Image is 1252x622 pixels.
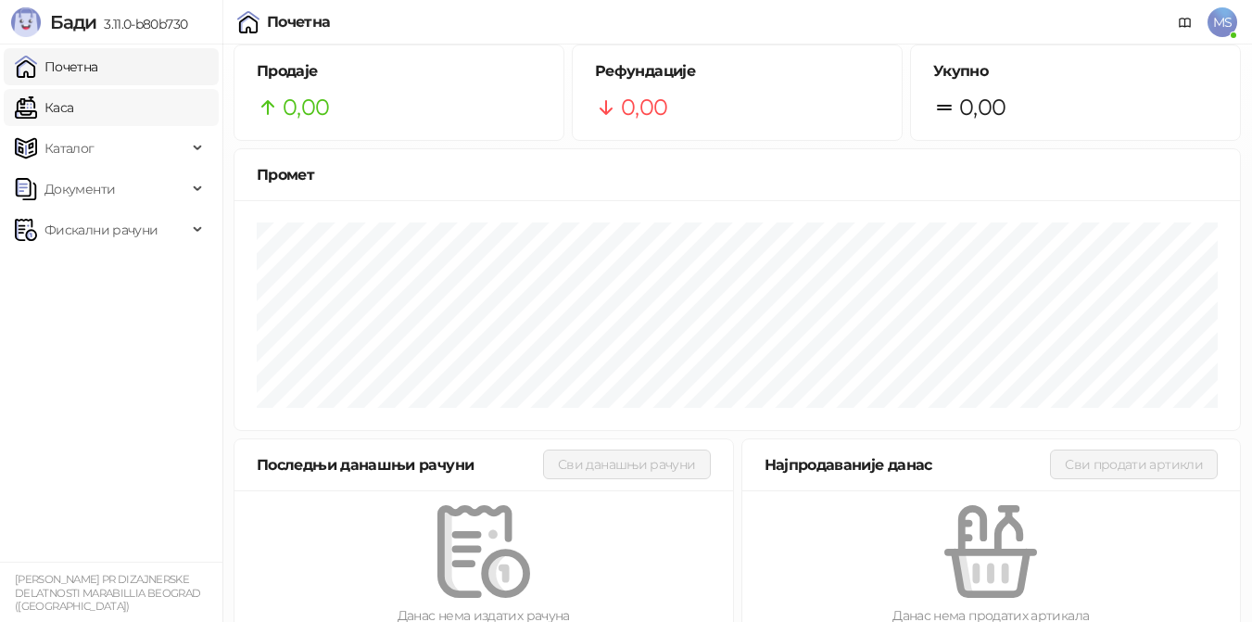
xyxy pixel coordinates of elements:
span: 0,00 [283,90,329,125]
span: Документи [44,171,115,208]
div: Почетна [267,15,331,30]
span: MS [1208,7,1237,37]
a: Почетна [15,48,98,85]
span: Бади [50,11,96,33]
h5: Продаје [257,60,541,83]
h5: Укупно [933,60,1218,83]
a: Документација [1170,7,1200,37]
span: Каталог [44,130,95,167]
span: Фискални рачуни [44,211,158,248]
a: Каса [15,89,73,126]
h5: Рефундације [595,60,879,83]
button: Сви продати артикли [1050,450,1218,479]
span: 0,00 [621,90,667,125]
span: 3.11.0-b80b730 [96,16,187,32]
span: 0,00 [959,90,1005,125]
div: Промет [257,163,1218,186]
div: Последњи данашњи рачуни [257,453,543,476]
button: Сви данашњи рачуни [543,450,710,479]
img: Logo [11,7,41,37]
div: Најпродаваније данас [765,453,1051,476]
small: [PERSON_NAME] PR DIZAJNERSKE DELATNOSTI MARABILLIA BEOGRAD ([GEOGRAPHIC_DATA]) [15,573,200,613]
